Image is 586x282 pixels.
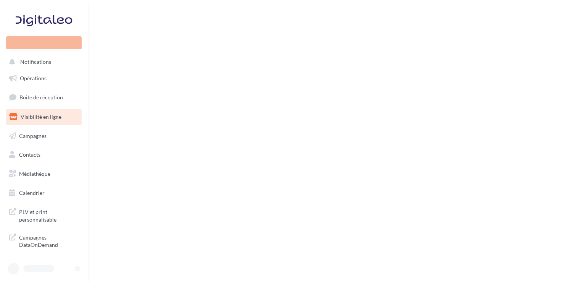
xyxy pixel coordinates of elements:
[5,185,83,201] a: Calendrier
[5,204,83,226] a: PLV et print personnalisable
[19,232,79,249] span: Campagnes DataOnDemand
[21,113,61,120] span: Visibilité en ligne
[19,151,40,158] span: Contacts
[19,190,45,196] span: Calendrier
[20,75,47,81] span: Opérations
[19,207,79,223] span: PLV et print personnalisable
[5,147,83,163] a: Contacts
[5,128,83,144] a: Campagnes
[19,94,63,100] span: Boîte de réception
[5,166,83,182] a: Médiathèque
[19,170,50,177] span: Médiathèque
[20,59,51,65] span: Notifications
[5,229,83,252] a: Campagnes DataOnDemand
[6,36,82,49] div: Nouvelle campagne
[5,70,83,86] a: Opérations
[5,109,83,125] a: Visibilité en ligne
[5,89,83,105] a: Boîte de réception
[19,132,47,139] span: Campagnes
